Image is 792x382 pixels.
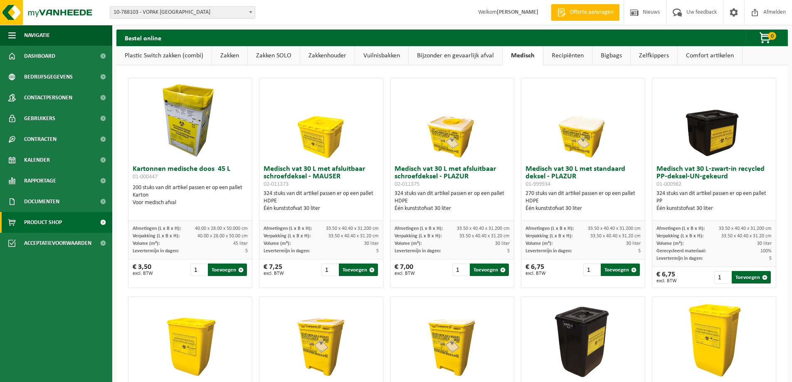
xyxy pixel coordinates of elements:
[149,297,232,380] img: 02-011378
[542,78,625,161] img: 01-999934
[583,264,600,276] input: 1
[133,241,160,246] span: Volume (m³):
[656,197,772,205] div: PP
[526,249,572,254] span: Levertermijn in dagen:
[656,241,683,246] span: Volume (m³):
[497,9,538,15] strong: [PERSON_NAME]
[339,264,378,276] button: Toevoegen
[24,191,59,212] span: Documenten
[470,264,509,276] button: Toevoegen
[264,249,310,254] span: Levertermijn in dagen:
[24,212,62,233] span: Product Shop
[732,271,771,283] button: Toevoegen
[588,226,641,231] span: 33.50 x 40.40 x 31.200 cm
[757,241,772,246] span: 30 liter
[503,46,543,65] a: Medisch
[355,46,408,65] a: Vuilnisbakken
[551,4,619,21] a: Offerte aanvragen
[264,205,379,212] div: Één kunststofvat 30 liter
[24,25,50,46] span: Navigatie
[395,205,510,212] div: Één kunststofvat 30 liter
[24,87,72,108] span: Contactpersonen
[745,30,787,46] button: 0
[133,249,179,254] span: Levertermijn in dagen:
[526,181,550,187] span: 01-999934
[110,6,255,19] span: 10-788103 - VOPAK BELGIUM
[542,297,625,380] img: 01-000979
[133,226,181,231] span: Afmetingen (L x B x H):
[133,264,153,276] div: € 3,50
[24,67,73,87] span: Bedrijfsgegevens
[190,264,207,276] input: 1
[264,234,311,239] span: Verpakking (L x B x H):
[133,192,248,199] div: Karton
[768,32,776,40] span: 0
[395,190,510,212] div: 324 stuks van dit artikel passen er op een pallet
[656,190,772,212] div: 324 stuks van dit artikel passen er op een pallet
[395,264,415,276] div: € 7,00
[526,226,574,231] span: Afmetingen (L x B x H):
[116,30,170,46] h2: Bestel online
[526,165,641,188] h3: Medisch vat 30 L met standaard deksel - PLAZUR
[656,278,677,283] span: excl. BTW
[24,150,50,170] span: Kalender
[631,46,677,65] a: Zelfkippers
[673,78,756,161] img: 01-000982
[656,181,681,187] span: 01-000982
[24,170,56,191] span: Rapportage
[264,197,379,205] div: HDPE
[212,46,247,65] a: Zakken
[395,241,422,246] span: Volume (m³):
[195,226,248,231] span: 40.00 x 28.00 x 50.000 cm
[264,264,284,276] div: € 7,25
[526,264,546,276] div: € 6,75
[376,249,379,254] span: 5
[245,249,248,254] span: 5
[526,205,641,212] div: Één kunststofvat 30 liter
[590,234,641,239] span: 33.50 x 40.40 x 31.20 cm
[280,78,363,161] img: 02-011373
[264,241,291,246] span: Volume (m³):
[459,234,510,239] span: 33.50 x 40.40 x 31.20 cm
[568,8,615,17] span: Offerte aanvragen
[264,190,379,212] div: 324 stuks van dit artikel passen er op een pallet
[133,234,180,239] span: Verpakking (L x B x H):
[526,197,641,205] div: HDPE
[656,271,677,283] div: € 6,75
[110,7,255,18] span: 10-788103 - VOPAK BELGIUM
[133,271,153,276] span: excl. BTW
[452,264,469,276] input: 1
[769,256,772,261] span: 5
[395,181,419,187] span: 02-011375
[507,249,510,254] span: 5
[656,249,706,254] span: Gerecycleerd materiaal:
[116,46,212,65] a: Plastic Switch zakken (combi)
[411,297,494,380] img: 01-999935
[526,190,641,212] div: 270 stuks van dit artikel passen er op een pallet
[760,249,772,254] span: 100%
[264,165,379,188] h3: Medisch vat 30 L met afsluitbaar schroefdeksel - MAUSER
[719,226,772,231] span: 33.50 x 40.40 x 31.200 cm
[656,205,772,212] div: Één kunststofvat 30 liter
[395,165,510,188] h3: Medisch vat 30 L met afsluitbaar schroefdeksel - PLAZUR
[328,234,379,239] span: 33.50 x 40.40 x 31.20 cm
[264,226,312,231] span: Afmetingen (L x B x H):
[133,165,248,182] h3: Kartonnen medische doos 45 L
[264,271,284,276] span: excl. BTW
[300,46,355,65] a: Zakkenhouder
[364,241,379,246] span: 30 liter
[526,234,572,239] span: Verpakking (L x B x H):
[411,78,494,161] img: 02-011375
[133,199,248,207] div: Voor medisch afval
[714,271,731,283] input: 1
[395,197,510,205] div: HDPE
[395,234,442,239] span: Verpakking (L x B x H):
[321,264,338,276] input: 1
[395,249,441,254] span: Levertermijn in dagen:
[638,249,641,254] span: 5
[395,226,443,231] span: Afmetingen (L x B x H):
[526,241,553,246] span: Volume (m³):
[592,46,630,65] a: Bigbags
[133,174,158,180] span: 01-000447
[673,297,756,380] img: 02-011376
